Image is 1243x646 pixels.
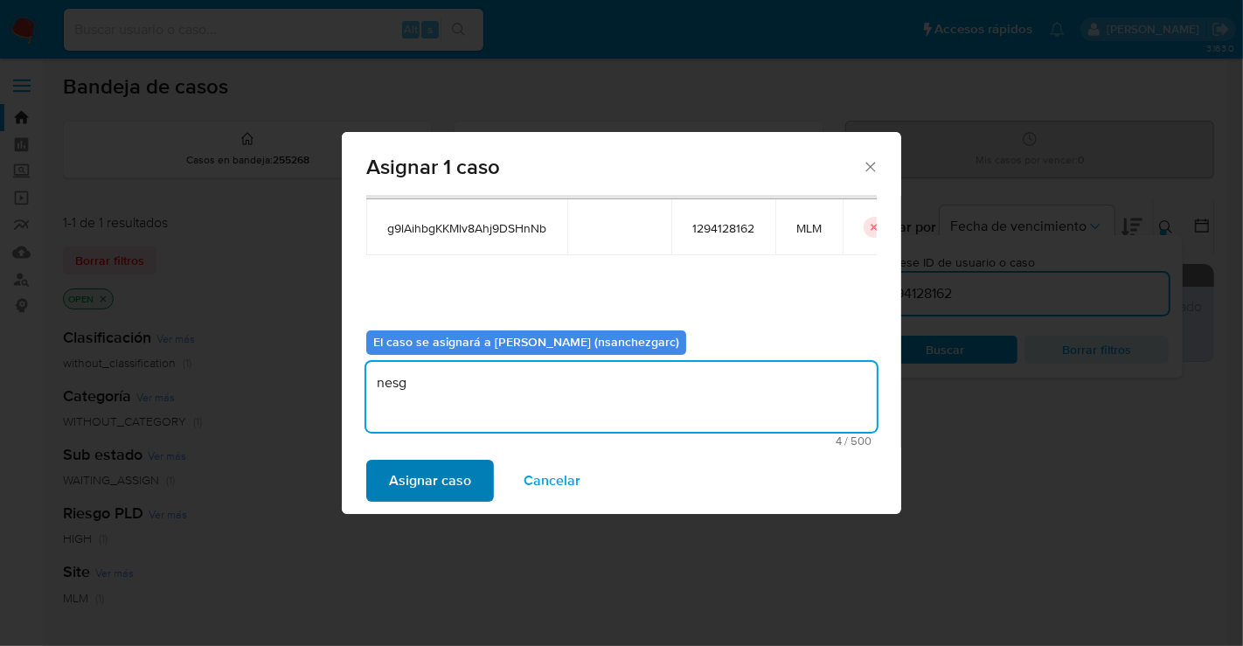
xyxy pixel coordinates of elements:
textarea: nesg [366,362,877,432]
b: El caso se asignará a [PERSON_NAME] (nsanchezgarc) [373,333,679,351]
span: Cancelar [524,462,580,500]
span: Asignar 1 caso [366,156,862,177]
span: 1294128162 [692,220,754,236]
span: Máximo 500 caracteres [372,435,871,447]
span: MLM [796,220,822,236]
button: Cerrar ventana [862,158,878,174]
span: Asignar caso [389,462,471,500]
button: icon-button [864,217,885,238]
span: g9lAihbgKKMlv8Ahj9DSHnNb [387,220,546,236]
button: Asignar caso [366,460,494,502]
button: Cancelar [501,460,603,502]
div: assign-modal [342,132,901,514]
